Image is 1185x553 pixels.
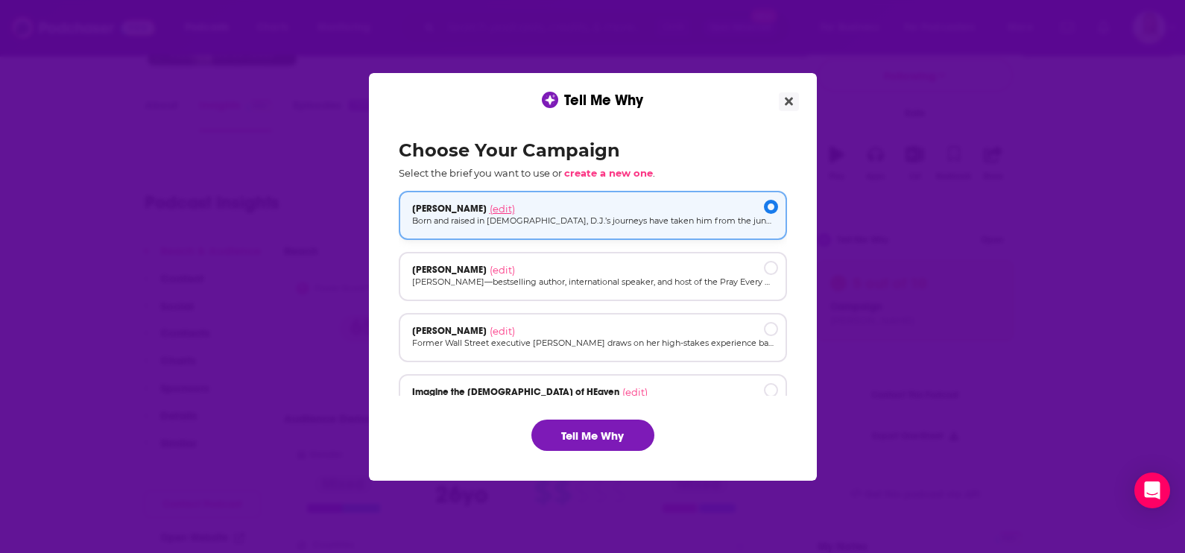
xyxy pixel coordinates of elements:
button: Tell Me Why [531,420,654,451]
span: [PERSON_NAME] [412,264,487,276]
span: Tell Me Why [564,91,643,110]
span: (edit) [490,325,515,337]
span: (edit) [490,264,515,276]
span: create a new one [564,167,653,179]
span: (edit) [490,203,515,215]
img: tell me why sparkle [544,94,556,106]
button: Close [779,92,799,111]
p: Select the brief you want to use or . [399,167,787,179]
p: [PERSON_NAME]—bestselling author, international speaker, and host of the Pray Every Day podcast w... [412,276,774,288]
span: (edit) [622,386,648,398]
h2: Choose Your Campaign [399,139,787,161]
span: [PERSON_NAME] [412,325,487,337]
p: Born and raised in [DEMOGRAPHIC_DATA], D.J.’s journeys have taken him from the jungles of the Ama... [412,215,774,227]
span: Imagine the [DEMOGRAPHIC_DATA] of HEaven [412,386,619,398]
span: [PERSON_NAME] [412,203,487,215]
p: Former Wall Street executive [PERSON_NAME] draws on her high-stakes experience balancing career a... [412,337,774,350]
div: Open Intercom Messenger [1134,473,1170,508]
